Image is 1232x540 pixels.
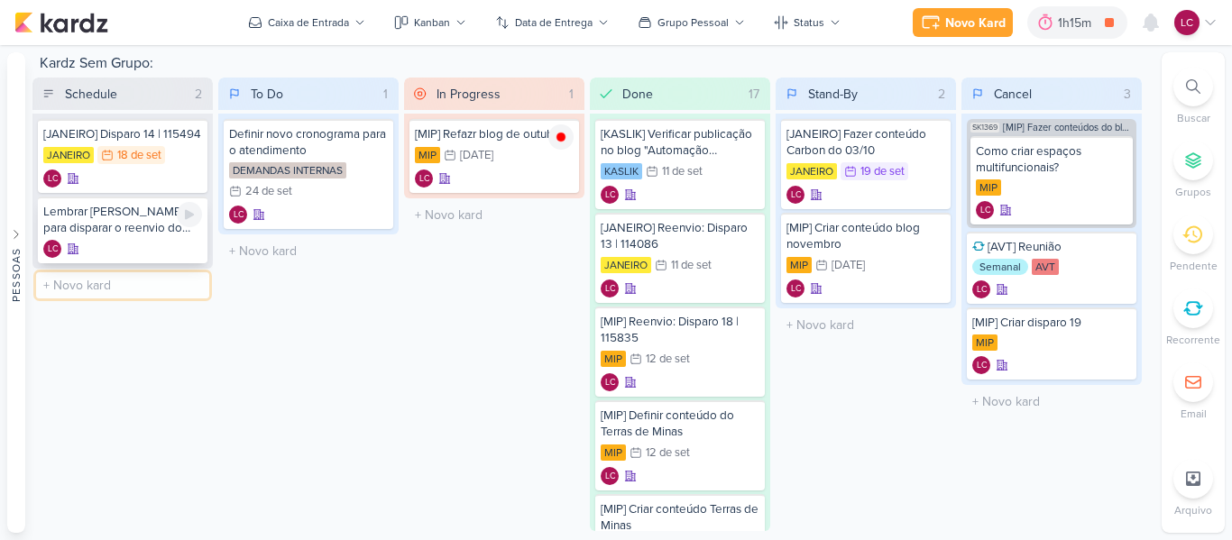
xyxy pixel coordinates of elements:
div: [JANEIRO] Fazer conteúdo Carbon do 03/10 [786,126,945,159]
li: Ctrl + F [1162,67,1225,126]
input: + Novo kard [222,238,395,264]
div: 18 de set [117,150,161,161]
div: AVT [1032,259,1059,275]
input: + Novo kard [965,389,1138,415]
div: Criador(a): Laís Costa [972,356,990,374]
div: Semanal [972,259,1028,275]
input: + Novo kard [408,202,581,228]
p: LC [977,286,987,295]
div: Criador(a): Laís Costa [601,373,619,391]
div: Como criar espaços multifuncionais? [976,143,1127,176]
div: [MIP] Criar disparo 19 [972,315,1131,331]
div: [MIP] Refazr blog de outubro [415,126,574,142]
div: 1h15m [1058,14,1097,32]
div: 19 de set [860,166,905,178]
div: 11 de set [662,166,703,178]
p: LC [791,285,801,294]
div: Criador(a): Laís Costa [43,169,61,188]
div: 2 [931,85,952,104]
p: LC [605,472,615,481]
div: [MIP] Criar conteúdo Terras de Minas [601,501,759,534]
p: LC [605,191,615,200]
div: Laís Costa [1174,10,1200,35]
button: Novo Kard [913,8,1013,37]
div: 1 [562,85,581,104]
p: Email [1181,406,1207,422]
div: Laís Costa [601,373,619,391]
div: Criador(a): Laís Costa [601,467,619,485]
p: Arquivo [1174,502,1212,518]
div: Definir novo cronograma para o atendimento [229,126,388,159]
div: [DATE] [460,150,493,161]
span: SK1369 [970,123,999,133]
div: Laís Costa [786,186,804,204]
div: Criador(a): Laís Costa [786,279,804,297]
div: [MIP] Definir conteúdo do Terras de Minas [601,407,759,440]
div: JANEIRO [786,163,837,179]
div: Laís Costa [43,169,61,188]
p: Recorrente [1166,332,1220,348]
p: LC [980,206,990,215]
div: MIP [786,257,812,273]
div: [AVT] Reunião [972,239,1131,255]
p: LC [419,175,429,184]
div: DEMANDAS INTERNAS [229,162,346,178]
div: [MIP] Criar conteúdo blog novembro [786,220,945,252]
div: 12 de set [646,447,690,459]
p: Pendente [1170,258,1218,274]
div: Criador(a): Laís Costa [976,201,994,219]
div: Laís Costa [972,356,990,374]
div: 17 [741,85,767,104]
input: + Novo kard [779,312,952,338]
div: MIP [601,444,626,461]
div: Criador(a): Laís Costa [786,186,804,204]
div: Laís Costa [415,169,433,188]
div: Laís Costa [972,280,990,298]
div: MIP [976,179,1001,196]
div: 24 de set [245,186,292,197]
div: MIP [972,334,998,351]
div: Criador(a): Laís Costa [601,186,619,204]
div: Laís Costa [229,206,247,224]
div: Kardz Sem Grupo: [32,52,1154,78]
div: Ligar relógio [177,202,202,227]
p: Buscar [1177,110,1210,126]
p: LC [1181,14,1193,31]
div: Criador(a): Laís Costa [972,280,990,298]
p: LC [791,191,801,200]
div: Laís Costa [601,467,619,485]
img: tracking [548,124,574,150]
div: MIP [415,147,440,163]
div: Criador(a): Laís Costa [43,240,61,258]
div: 11 de set [671,260,712,271]
div: Criador(a): Laís Costa [415,169,433,188]
input: + Novo kard [36,272,209,298]
div: JANEIRO [601,257,651,273]
div: Criador(a): Laís Costa [601,279,619,297]
p: LC [977,362,987,371]
div: 1 [376,85,395,104]
div: [DATE] [832,260,865,271]
div: KASLIK [601,163,642,179]
p: LC [234,211,244,220]
img: kardz.app [14,12,108,33]
div: Novo Kard [945,14,1006,32]
div: Laís Costa [601,186,619,204]
div: Laís Costa [976,201,994,219]
p: Grupos [1175,184,1211,200]
div: Pessoas [8,247,24,301]
p: LC [605,379,615,388]
div: MIP [601,351,626,367]
p: LC [48,175,58,184]
div: [MIP] Reenvio: Disparo 18 | 115835 [601,314,759,346]
div: Laís Costa [43,240,61,258]
div: [KASLIK] Verificar publicação no blog "Automação residencial..." [601,126,759,159]
p: LC [48,245,58,254]
button: Pessoas [7,52,25,533]
div: 2 [188,85,209,104]
div: Lembrar Sharlene para disparar o reenvio do AVT [43,204,202,236]
div: Criador(a): Laís Costa [229,206,247,224]
p: LC [605,285,615,294]
div: Laís Costa [601,279,619,297]
div: [JANEIRO] Disparo 14 | 115494 [43,126,202,142]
